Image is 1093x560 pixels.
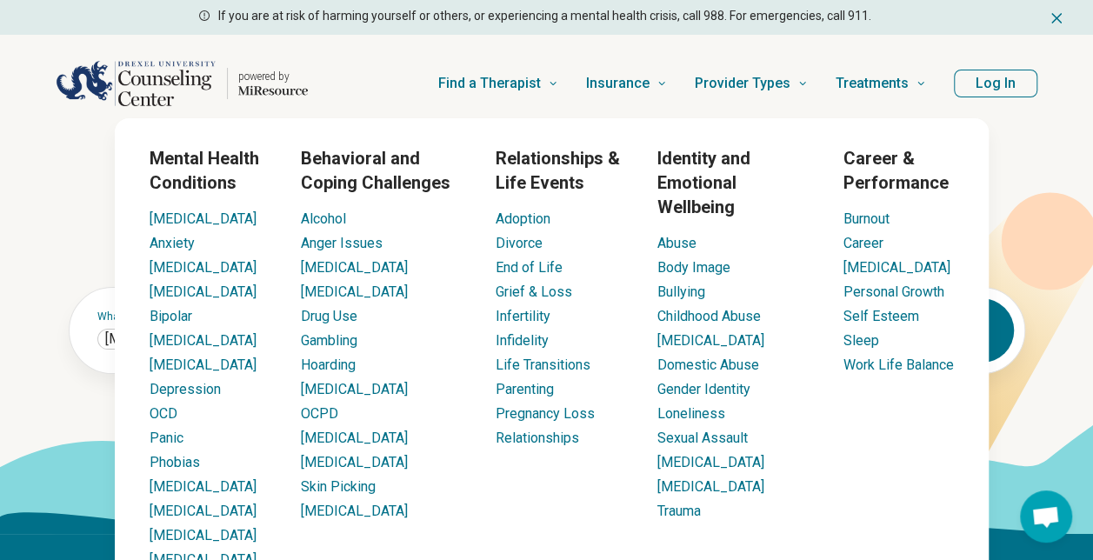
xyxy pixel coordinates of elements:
a: Abuse [656,235,696,251]
a: End of Life [496,259,563,276]
a: Insurance [586,49,667,118]
a: [MEDICAL_DATA] [656,478,763,495]
a: Panic [150,430,183,446]
a: OCPD [301,405,338,422]
span: Provider Types [695,71,790,96]
a: Drug Use [301,308,357,324]
a: [MEDICAL_DATA] [301,430,408,446]
a: Anxiety [150,235,195,251]
h3: Career & Performance [843,146,954,195]
a: Infertility [496,308,550,324]
a: [MEDICAL_DATA] [301,283,408,300]
a: Treatments [836,49,926,118]
a: Trauma [656,503,700,519]
a: [MEDICAL_DATA] [301,381,408,397]
a: Childhood Abuse [656,308,760,324]
a: Body Image [656,259,730,276]
button: Log In [954,70,1037,97]
a: Anger Issues [301,235,383,251]
a: Gender Identity [656,381,750,397]
a: Work Life Balance [843,357,953,373]
a: [MEDICAL_DATA] [150,527,257,543]
a: [MEDICAL_DATA] [150,357,257,373]
p: If you are at risk of harming yourself or others, or experiencing a mental health crisis, call 98... [218,7,871,25]
a: Adoption [496,210,550,227]
a: Provider Types [695,49,808,118]
h3: Behavioral and Coping Challenges [301,146,469,195]
a: [MEDICAL_DATA] [150,259,257,276]
div: Open chat [1020,490,1072,543]
a: [MEDICAL_DATA] [301,503,408,519]
a: [MEDICAL_DATA] [150,503,257,519]
a: Personal Growth [843,283,943,300]
a: Find a Therapist [438,49,558,118]
a: [MEDICAL_DATA] [656,332,763,349]
a: [MEDICAL_DATA] [150,478,257,495]
div: Find a Therapist [10,118,1093,550]
a: Burnout [843,210,889,227]
a: [MEDICAL_DATA] [150,332,257,349]
a: Bullying [656,283,704,300]
a: [MEDICAL_DATA] [150,283,257,300]
a: Grief & Loss [496,283,572,300]
a: Parenting [496,381,554,397]
a: [MEDICAL_DATA] [301,259,408,276]
a: [MEDICAL_DATA] [843,259,950,276]
span: Find a Therapist [438,71,541,96]
p: powered by [238,70,308,83]
h3: Identity and Emotional Wellbeing [656,146,815,219]
h3: Mental Health Conditions [150,146,273,195]
a: Home page [56,56,308,111]
a: Sleep [843,332,878,349]
a: Life Transitions [496,357,590,373]
a: [MEDICAL_DATA] [656,454,763,470]
a: Relationships [496,430,579,446]
span: Insurance [586,71,650,96]
span: Treatments [836,71,909,96]
a: Hoarding [301,357,356,373]
a: Domestic Abuse [656,357,758,373]
a: Sexual Assault [656,430,747,446]
a: Phobias [150,454,200,470]
a: Alcohol [301,210,346,227]
a: Gambling [301,332,357,349]
button: Dismiss [1048,7,1065,28]
a: Infidelity [496,332,549,349]
a: [MEDICAL_DATA] [301,454,408,470]
a: Loneliness [656,405,724,422]
a: Divorce [496,235,543,251]
a: Skin Picking [301,478,376,495]
a: Career [843,235,883,251]
a: Depression [150,381,221,397]
h3: Relationships & Life Events [496,146,629,195]
a: OCD [150,405,177,422]
a: Bipolar [150,308,192,324]
a: Self Esteem [843,308,918,324]
a: [MEDICAL_DATA] [150,210,257,227]
a: Pregnancy Loss [496,405,595,422]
